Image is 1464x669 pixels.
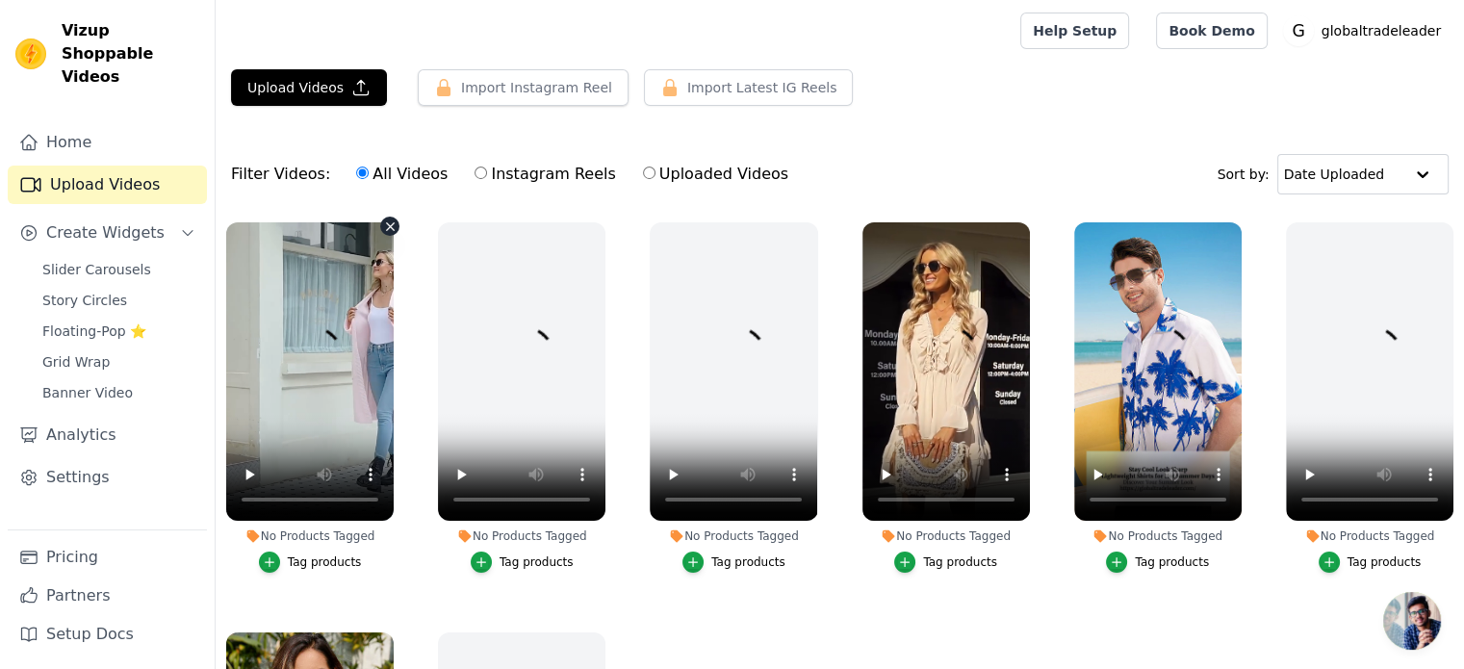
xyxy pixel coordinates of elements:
div: Tag products [711,554,785,570]
button: Tag products [471,552,574,573]
a: Pricing [8,538,207,577]
span: Story Circles [42,291,127,310]
input: Uploaded Videos [643,167,655,179]
button: Tag products [1319,552,1422,573]
div: No Products Tagged [1286,528,1453,544]
div: Filter Videos: [231,152,799,196]
a: Book Demo [1156,13,1267,49]
div: Sort by: [1218,154,1450,194]
button: G globaltradeleader [1283,13,1449,48]
p: globaltradeleader [1314,13,1449,48]
button: Upload Videos [231,69,387,106]
button: Tag products [1106,552,1209,573]
div: No Products Tagged [226,528,394,544]
button: Tag products [894,552,997,573]
a: Floating-Pop ⭐ [31,318,207,345]
a: Upload Videos [8,166,207,204]
text: G [1292,21,1304,40]
span: Floating-Pop ⭐ [42,322,146,341]
a: Help Setup [1020,13,1129,49]
div: Tag products [500,554,574,570]
a: Settings [8,458,207,497]
a: Partners [8,577,207,615]
span: Create Widgets [46,221,165,244]
img: Vizup [15,39,46,69]
button: Video Delete [380,217,399,236]
div: Tag products [288,554,362,570]
label: Uploaded Videos [642,162,789,187]
button: Import Latest IG Reels [644,69,854,106]
a: Setup Docs [8,615,207,654]
a: Banner Video [31,379,207,406]
span: Banner Video [42,383,133,402]
span: Import Latest IG Reels [687,78,837,97]
span: Grid Wrap [42,352,110,372]
a: Open chat [1383,592,1441,650]
button: Tag products [682,552,785,573]
input: All Videos [356,167,369,179]
span: Slider Carousels [42,260,151,279]
div: No Products Tagged [438,528,605,544]
input: Instagram Reels [475,167,487,179]
div: No Products Tagged [650,528,817,544]
label: All Videos [355,162,449,187]
button: Create Widgets [8,214,207,252]
a: Grid Wrap [31,348,207,375]
a: Home [8,123,207,162]
span: Vizup Shoppable Videos [62,19,199,89]
div: Tag products [923,554,997,570]
div: No Products Tagged [1074,528,1242,544]
a: Analytics [8,416,207,454]
div: Tag products [1135,554,1209,570]
label: Instagram Reels [474,162,616,187]
div: No Products Tagged [862,528,1030,544]
button: Tag products [259,552,362,573]
a: Story Circles [31,287,207,314]
div: Tag products [1348,554,1422,570]
button: Import Instagram Reel [418,69,629,106]
a: Slider Carousels [31,256,207,283]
